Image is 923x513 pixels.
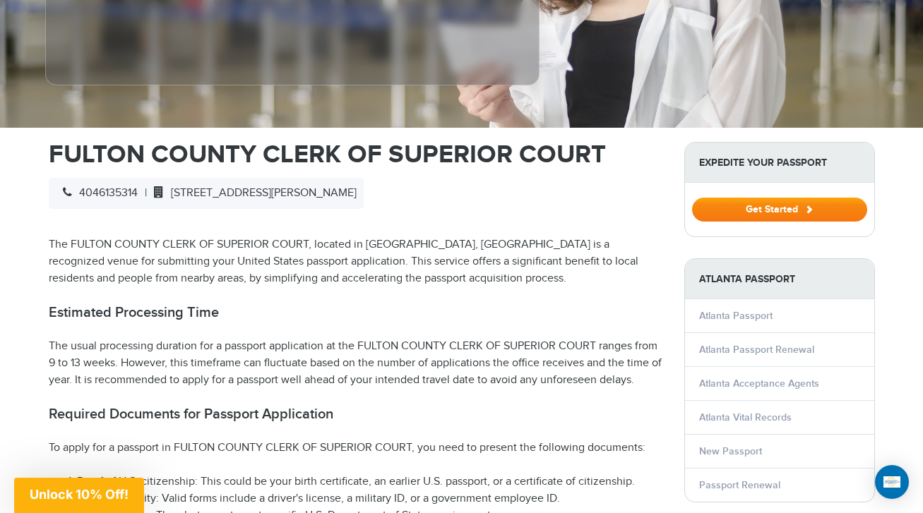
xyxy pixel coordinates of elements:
div: Unlock 10% Off! [14,478,144,513]
a: Get Started [692,203,867,215]
a: Passport Renewal [699,479,780,491]
strong: Expedite Your Passport [685,143,874,183]
p: To apply for a passport in FULTON COUNTY CLERK OF SUPERIOR COURT, you need to present the followi... [49,440,663,457]
strong: Atlanta Passport [685,259,874,299]
li: Proof of identity: Valid forms include a driver's license, a military ID, or a government employe... [77,490,663,507]
div: | [49,178,364,209]
h2: Required Documents for Passport Application [49,406,663,423]
h1: FULTON COUNTY CLERK OF SUPERIOR COURT [49,142,663,167]
a: Atlanta Passport Renewal [699,344,814,356]
p: The FULTON COUNTY CLERK OF SUPERIOR COURT, located in [GEOGRAPHIC_DATA], [GEOGRAPHIC_DATA] is a r... [49,236,663,287]
span: 4046135314 [56,186,138,200]
h2: Estimated Processing Time [49,304,663,321]
li: Proof of U.S. citizenship: This could be your birth certificate, an earlier U.S. passport, or a c... [77,473,663,490]
p: The usual processing duration for a passport application at the FULTON COUNTY CLERK OF SUPERIOR C... [49,338,663,389]
a: New Passport [699,445,762,457]
span: Unlock 10% Off! [30,487,129,502]
a: Atlanta Passport [699,310,773,322]
div: Open Intercom Messenger [875,465,909,499]
span: [STREET_ADDRESS][PERSON_NAME] [147,186,357,200]
button: Get Started [692,198,867,222]
a: Atlanta Vital Records [699,411,792,423]
a: Atlanta Acceptance Agents [699,378,819,390]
